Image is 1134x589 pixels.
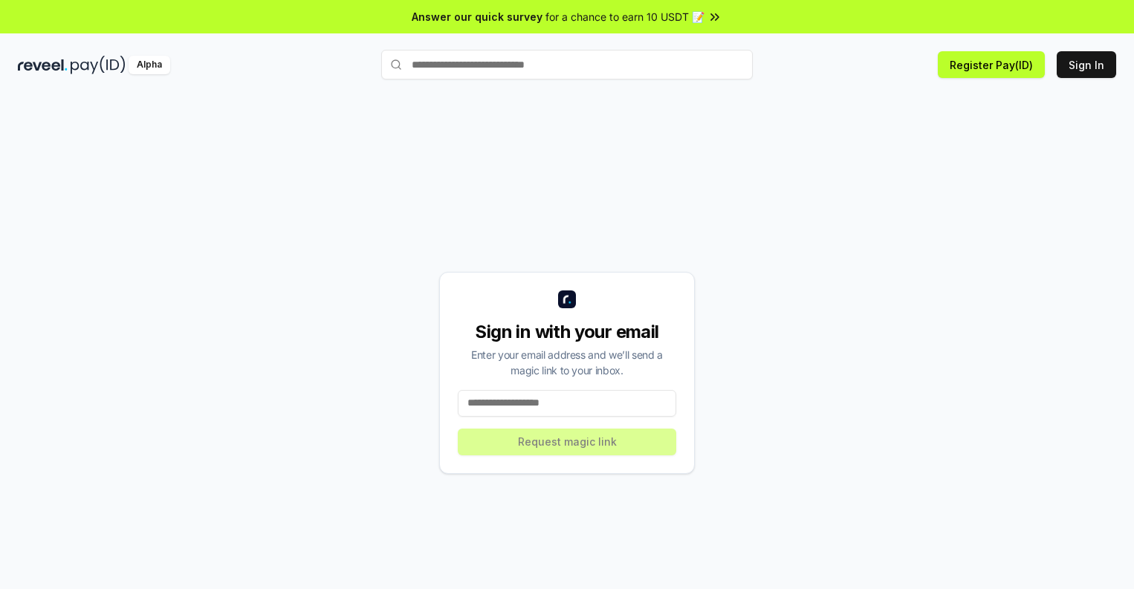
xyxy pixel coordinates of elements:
div: Alpha [129,56,170,74]
img: reveel_dark [18,56,68,74]
div: Enter your email address and we’ll send a magic link to your inbox. [458,347,676,378]
div: Sign in with your email [458,320,676,344]
img: pay_id [71,56,126,74]
button: Register Pay(ID) [938,51,1045,78]
span: Answer our quick survey [412,9,542,25]
span: for a chance to earn 10 USDT 📝 [545,9,704,25]
button: Sign In [1057,51,1116,78]
img: logo_small [558,290,576,308]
